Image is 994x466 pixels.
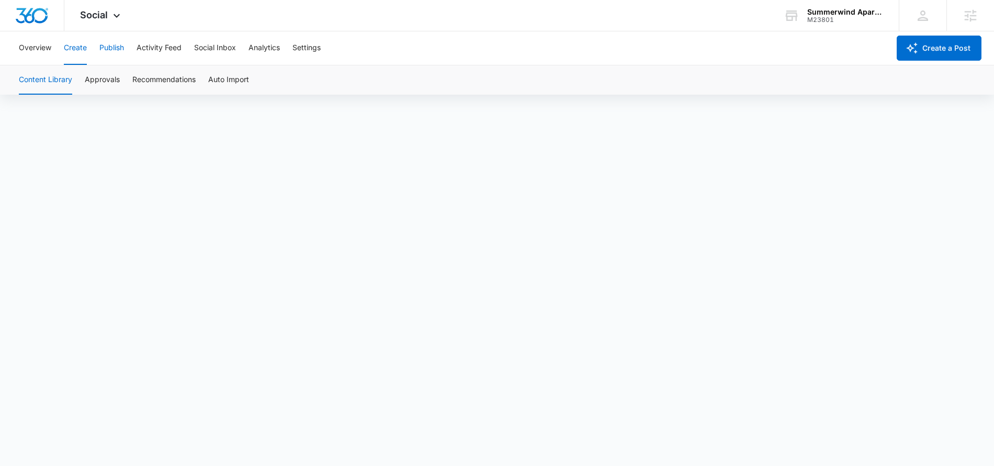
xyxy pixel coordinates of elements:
[132,65,196,95] button: Recommendations
[80,9,108,20] span: Social
[807,8,884,16] div: account name
[194,31,236,65] button: Social Inbox
[249,31,280,65] button: Analytics
[19,65,72,95] button: Content Library
[19,31,51,65] button: Overview
[85,65,120,95] button: Approvals
[137,31,182,65] button: Activity Feed
[292,31,321,65] button: Settings
[208,65,249,95] button: Auto Import
[64,31,87,65] button: Create
[99,31,124,65] button: Publish
[807,16,884,24] div: account id
[897,36,981,61] button: Create a Post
